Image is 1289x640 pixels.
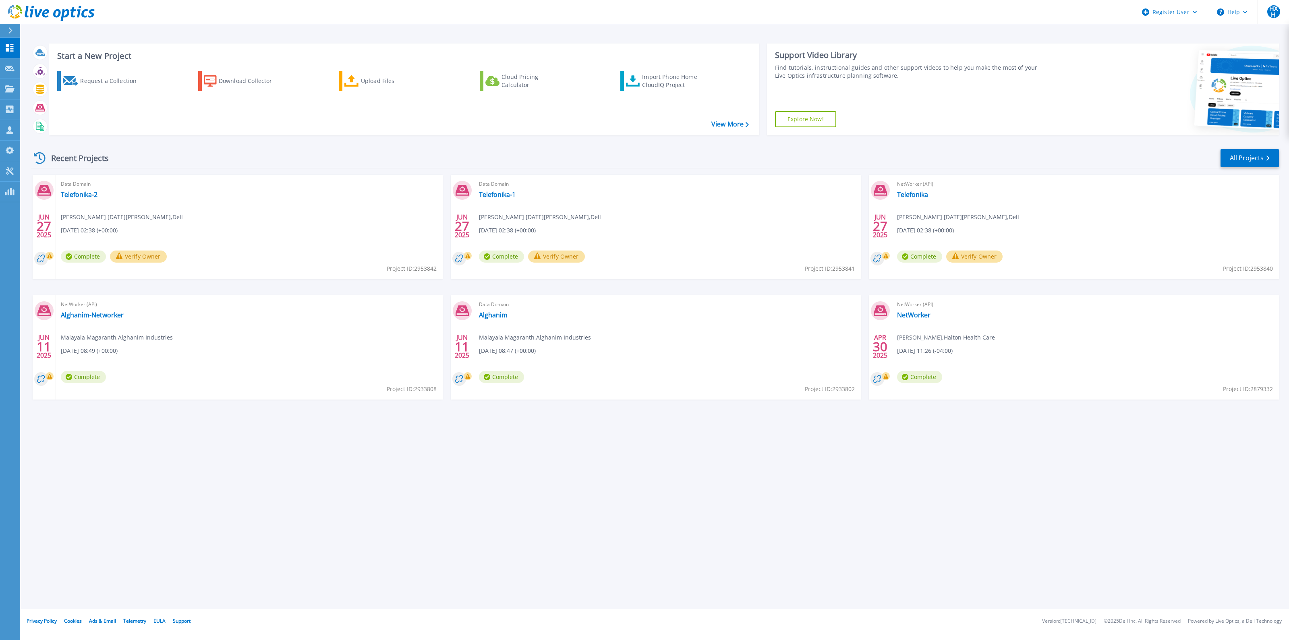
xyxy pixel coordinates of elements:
[872,332,888,361] div: APR 2025
[64,617,82,624] a: Cookies
[1267,5,1280,18] span: HXH
[1104,619,1181,624] li: © 2025 Dell Inc. All Rights Reserved
[897,311,930,319] a: NetWorker
[387,385,437,394] span: Project ID: 2933808
[897,226,954,235] span: [DATE] 02:38 (+00:00)
[27,617,57,624] a: Privacy Policy
[80,73,145,89] div: Request a Collection
[897,300,1274,309] span: NetWorker (API)
[897,213,1019,222] span: [PERSON_NAME] [DATE][PERSON_NAME] , Dell
[110,251,167,263] button: Verify Owner
[57,52,748,60] h3: Start a New Project
[61,213,183,222] span: [PERSON_NAME] [DATE][PERSON_NAME] , Dell
[455,223,469,230] span: 27
[61,333,173,342] span: Malayala Magaranth , Alghanim Industries
[455,343,469,350] span: 11
[1223,385,1273,394] span: Project ID: 2879332
[1042,619,1096,624] li: Version: [TECHNICAL_ID]
[479,333,591,342] span: Malayala Magaranth , Alghanim Industries
[775,64,1042,80] div: Find tutorials, instructional guides and other support videos to help you make the most of your L...
[361,73,425,89] div: Upload Files
[873,343,887,350] span: 30
[897,251,942,263] span: Complete
[502,73,566,89] div: Cloud Pricing Calculator
[61,371,106,383] span: Complete
[31,148,120,168] div: Recent Projects
[479,213,601,222] span: [PERSON_NAME] [DATE][PERSON_NAME] , Dell
[480,71,570,91] a: Cloud Pricing Calculator
[479,311,508,319] a: Alghanim
[37,223,51,230] span: 27
[61,300,438,309] span: NetWorker (API)
[479,371,524,383] span: Complete
[36,332,52,361] div: JUN 2025
[775,111,836,127] a: Explore Now!
[61,251,106,263] span: Complete
[805,264,855,273] span: Project ID: 2953841
[642,73,705,89] div: Import Phone Home CloudIQ Project
[479,251,524,263] span: Complete
[454,211,470,241] div: JUN 2025
[897,333,995,342] span: [PERSON_NAME] , Halton Health Care
[775,50,1042,60] div: Support Video Library
[873,223,887,230] span: 27
[1223,264,1273,273] span: Project ID: 2953840
[61,226,118,235] span: [DATE] 02:38 (+00:00)
[897,180,1274,188] span: NetWorker (API)
[805,385,855,394] span: Project ID: 2933802
[61,180,438,188] span: Data Domain
[897,371,942,383] span: Complete
[36,211,52,241] div: JUN 2025
[198,71,288,91] a: Download Collector
[339,71,429,91] a: Upload Files
[479,180,856,188] span: Data Domain
[897,191,928,199] a: Telefonika
[479,346,536,355] span: [DATE] 08:47 (+00:00)
[387,264,437,273] span: Project ID: 2953842
[173,617,191,624] a: Support
[528,251,585,263] button: Verify Owner
[37,343,51,350] span: 11
[61,311,124,319] a: Alghanim-Networker
[1221,149,1279,167] a: All Projects
[123,617,146,624] a: Telemetry
[219,73,283,89] div: Download Collector
[454,332,470,361] div: JUN 2025
[89,617,116,624] a: Ads & Email
[57,71,147,91] a: Request a Collection
[61,346,118,355] span: [DATE] 08:49 (+00:00)
[479,300,856,309] span: Data Domain
[946,251,1003,263] button: Verify Owner
[479,226,536,235] span: [DATE] 02:38 (+00:00)
[479,191,516,199] a: Telefonika-1
[153,617,166,624] a: EULA
[61,191,97,199] a: Telefonika-2
[872,211,888,241] div: JUN 2025
[897,346,953,355] span: [DATE] 11:26 (-04:00)
[711,120,749,128] a: View More
[1188,619,1282,624] li: Powered by Live Optics, a Dell Technology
